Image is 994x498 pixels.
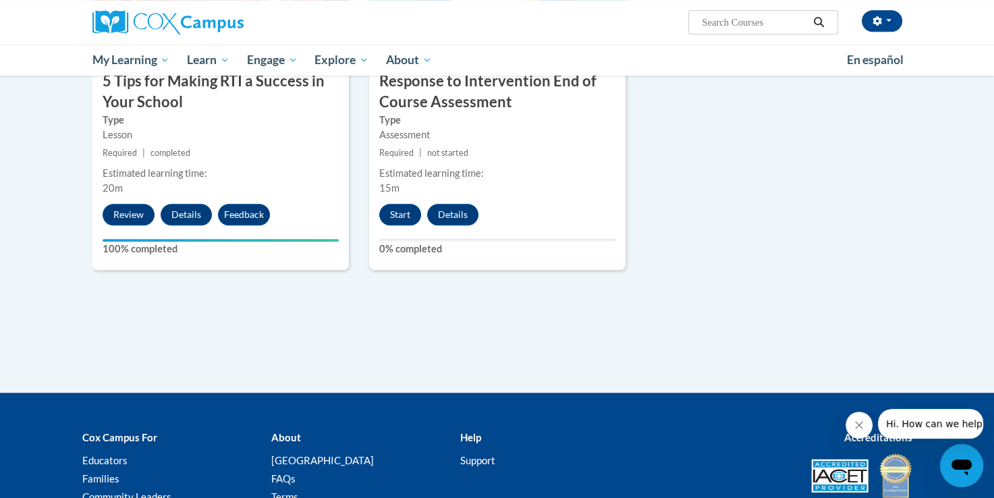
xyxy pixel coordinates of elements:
h3: Response to Intervention End of Course Assessment [369,71,626,113]
b: Help [460,431,480,443]
div: Main menu [72,45,922,76]
a: En español [838,46,912,74]
span: Learn [187,52,229,68]
img: Accredited IACET® Provider [811,459,868,493]
span: Hi. How can we help? [8,9,109,20]
label: Type [379,113,615,128]
button: Details [161,204,212,225]
span: Required [379,148,414,158]
div: Estimated learning time: [379,166,615,181]
div: Lesson [103,128,339,142]
button: Details [427,204,478,225]
img: Cox Campus [92,10,244,34]
a: FAQs [271,472,295,485]
span: | [419,148,422,158]
span: completed [150,148,190,158]
a: Engage [238,45,306,76]
a: Educators [82,454,128,466]
span: | [142,148,145,158]
span: En español [847,53,904,67]
h3: 5 Tips for Making RTI a Success in Your School [92,71,349,113]
a: Explore [306,45,377,76]
a: Families [82,472,119,485]
span: About [386,52,432,68]
iframe: Message from company [878,409,983,439]
button: Account Settings [862,10,902,32]
button: Search [808,14,829,30]
iframe: Button to launch messaging window [940,444,983,487]
b: About [271,431,300,443]
span: Required [103,148,137,158]
div: Your progress [103,239,339,242]
a: Support [460,454,495,466]
a: My Learning [84,45,179,76]
label: 100% completed [103,242,339,256]
button: Feedback [218,204,270,225]
button: Review [103,204,155,225]
span: My Learning [92,52,169,68]
b: Cox Campus For [82,431,157,443]
span: Explore [314,52,368,68]
span: 20m [103,182,123,194]
span: 15m [379,182,399,194]
div: Estimated learning time: [103,166,339,181]
button: Start [379,204,421,225]
label: Type [103,113,339,128]
a: [GEOGRAPHIC_DATA] [271,454,373,466]
label: 0% completed [379,242,615,256]
input: Search Courses [700,14,808,30]
a: Cox Campus [92,10,349,34]
a: Learn [178,45,238,76]
span: Engage [247,52,298,68]
b: Accreditations [844,431,912,443]
iframe: Close message [846,412,873,439]
a: About [377,45,441,76]
span: not started [427,148,468,158]
div: Assessment [379,128,615,142]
